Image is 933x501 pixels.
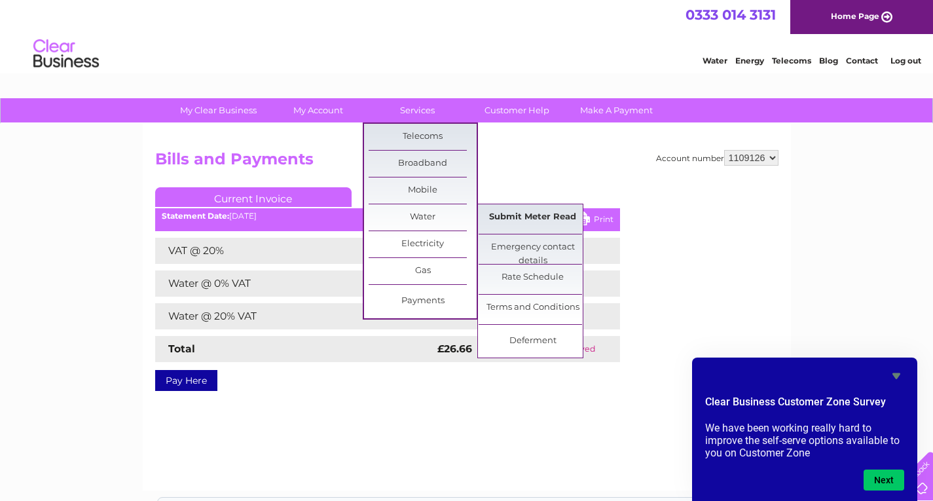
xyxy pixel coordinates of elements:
[155,270,434,297] td: Water @ 0% VAT
[369,151,477,177] a: Broadband
[674,7,780,23] a: 0333 014 3131
[479,265,587,291] a: Rate Schedule
[155,187,352,207] a: Current Invoice
[155,370,217,391] a: Pay Here
[369,258,477,284] a: Gas
[705,368,904,491] div: Clear Business Customer Zone Survey
[674,7,776,24] span: 0333 014 3131
[437,343,472,355] strong: £26.66
[369,288,477,314] a: Payments
[164,98,272,122] a: My Clear Business
[158,7,777,64] div: Clear Business is a trading name of Verastar Limited (registered in [GEOGRAPHIC_DATA] No. 3667643...
[819,56,838,65] a: Blog
[33,34,100,74] img: logo.png
[735,56,764,65] a: Energy
[479,295,587,321] a: Terms and Conditions
[168,343,195,355] strong: Total
[155,212,620,221] div: [DATE]
[264,98,372,122] a: My Account
[155,150,778,175] h2: Bills and Payments
[369,231,477,257] a: Electricity
[363,98,471,122] a: Services
[888,368,904,384] button: Hide survey
[479,204,587,231] a: Submit Meter Read
[703,56,727,65] a: Water
[562,98,670,122] a: Make A Payment
[674,8,684,24] img: logo.svg
[369,124,477,150] a: Telecoms
[846,56,878,65] a: Contact
[369,177,477,204] a: Mobile
[155,238,434,264] td: VAT @ 20%
[705,422,904,459] p: We have been working really hard to improve the self-serve options available to you on Customer Zone
[162,211,229,221] b: Statement Date:
[463,98,571,122] a: Customer Help
[574,212,613,231] a: Print
[864,470,904,491] button: Next question
[705,394,904,417] h2: Clear Business Customer Zone Survey
[479,234,587,261] a: Emergency contact details
[890,56,921,65] a: Log out
[772,56,811,65] a: Telecoms
[155,303,434,329] td: Water @ 20% VAT
[479,328,587,354] a: Deferment
[369,204,477,231] a: Water
[656,150,778,166] div: Account number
